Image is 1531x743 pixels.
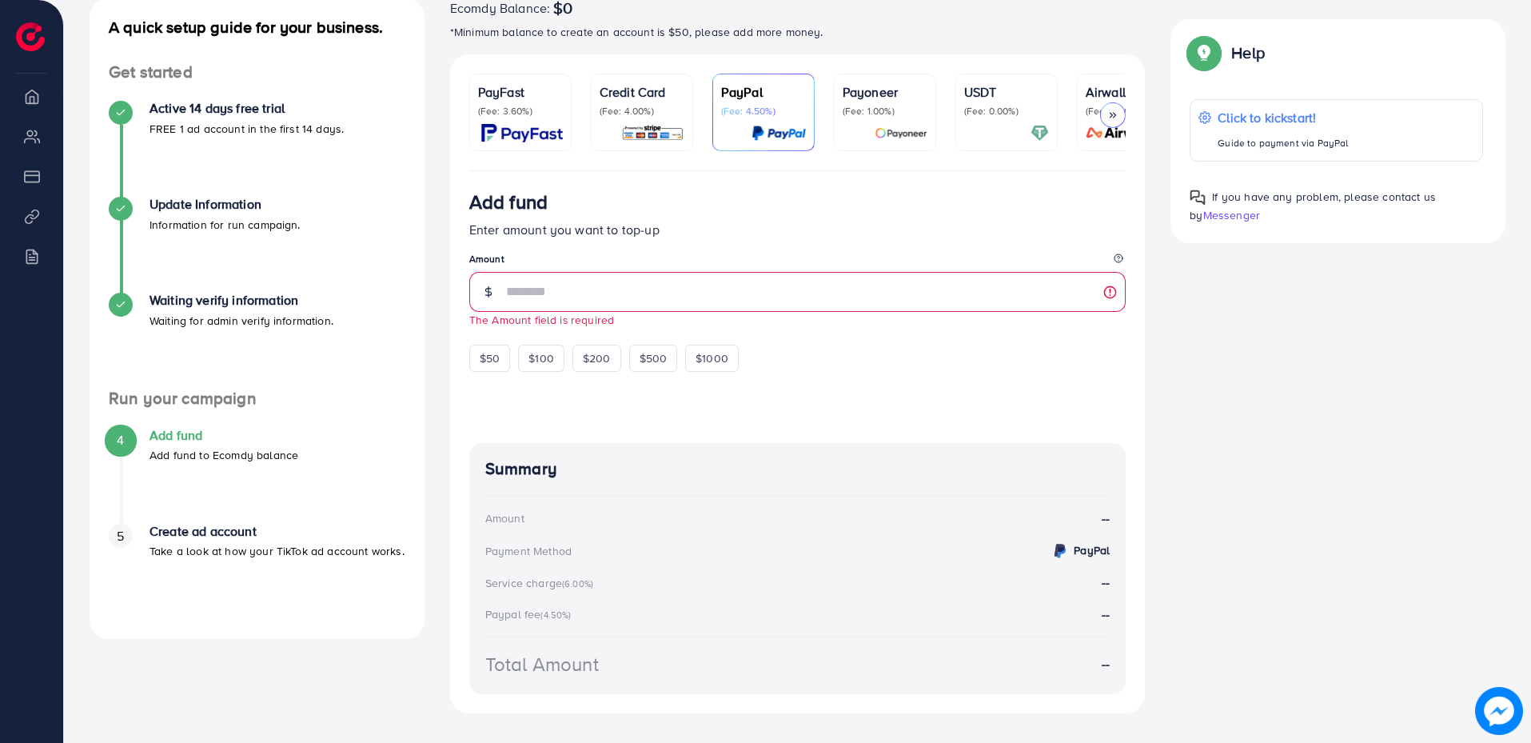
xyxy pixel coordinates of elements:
p: (Fee: 3.60%) [478,105,563,118]
strong: -- [1102,655,1110,673]
img: logo [16,22,45,51]
div: Service charge [485,575,598,591]
img: card [1081,124,1170,142]
p: Take a look at how your TikTok ad account works. [150,541,405,561]
p: Click to kickstart! [1218,108,1348,127]
p: Guide to payment via PayPal [1218,134,1348,153]
p: USDT [964,82,1049,102]
span: $500 [640,350,668,366]
strong: PayPal [1074,542,1110,558]
img: image [1475,687,1523,735]
p: Airwallex [1086,82,1170,102]
h4: Active 14 days free trial [150,101,344,116]
p: Help [1231,43,1265,62]
h4: Summary [485,459,1110,479]
p: PayPal [721,82,806,102]
strong: -- [1102,573,1110,591]
span: If you have any problem, please contact us by [1190,189,1436,223]
p: Add fund to Ecomdy balance [150,445,298,465]
small: The Amount field is required [469,312,614,327]
p: (Fee: 4.50%) [721,105,806,118]
img: card [875,124,927,142]
li: Waiting verify information [90,293,425,389]
span: 4 [117,431,124,449]
p: (Fee: 1.00%) [843,105,927,118]
small: (6.00%) [562,577,593,590]
p: Credit Card [600,82,684,102]
li: Update Information [90,197,425,293]
span: $50 [480,350,500,366]
span: $100 [528,350,554,366]
h4: Create ad account [150,524,405,539]
h4: Add fund [150,428,298,443]
img: credit [1051,541,1070,561]
p: *Minimum balance to create an account is $50, please add more money. [450,22,1146,42]
p: Payoneer [843,82,927,102]
img: card [481,124,563,142]
p: (Fee: 0.00%) [1086,105,1170,118]
div: Paypal fee [485,606,576,622]
h4: Get started [90,62,425,82]
li: Active 14 days free trial [90,101,425,197]
p: Information for run campaign. [150,215,301,234]
p: Enter amount you want to top-up [469,220,1126,239]
p: (Fee: 0.00%) [964,105,1049,118]
img: card [1031,124,1049,142]
legend: Amount [469,252,1126,272]
span: $200 [583,350,611,366]
li: Create ad account [90,524,425,620]
span: $1000 [696,350,728,366]
img: Popup guide [1190,38,1218,67]
strong: -- [1102,605,1110,623]
img: card [752,124,806,142]
img: card [621,124,684,142]
h3: Add fund [469,190,548,214]
div: Amount [485,510,524,526]
p: PayFast [478,82,563,102]
span: Messenger [1203,207,1260,223]
small: (4.50%) [540,609,571,621]
img: Popup guide [1190,190,1206,206]
li: Add fund [90,428,425,524]
div: Total Amount [485,650,599,678]
p: Waiting for admin verify information. [150,311,333,330]
p: (Fee: 4.00%) [600,105,684,118]
p: FREE 1 ad account in the first 14 days. [150,119,344,138]
span: 5 [117,527,124,545]
h4: Update Information [150,197,301,212]
h4: A quick setup guide for your business. [90,18,425,37]
h4: Run your campaign [90,389,425,409]
div: Payment Method [485,543,572,559]
h4: Waiting verify information [150,293,333,308]
strong: -- [1102,509,1110,528]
